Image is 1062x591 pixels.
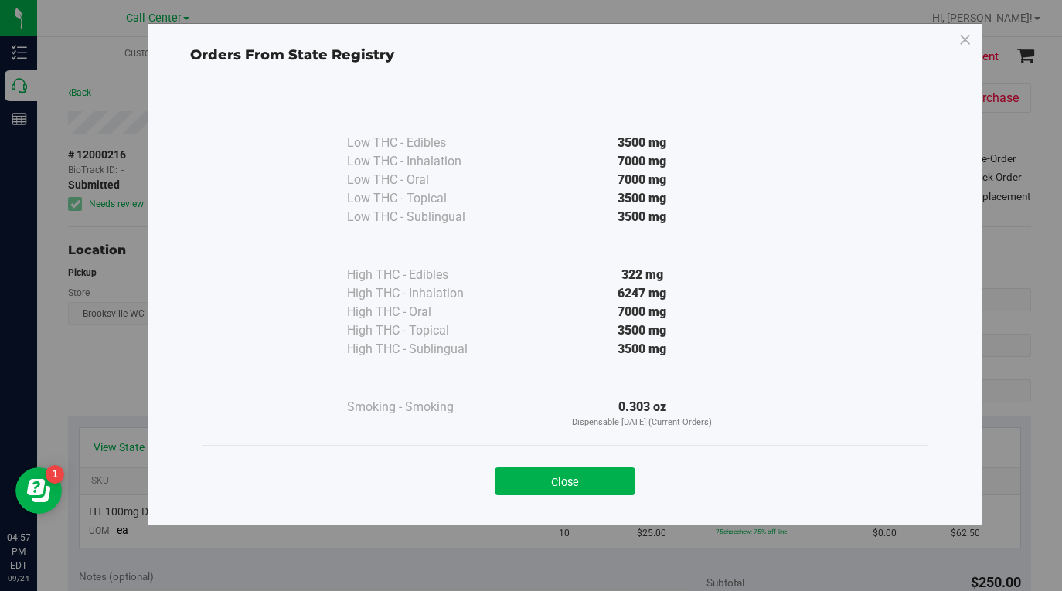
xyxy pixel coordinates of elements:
[347,171,502,189] div: Low THC - Oral
[46,465,64,484] iframe: Resource center unread badge
[347,284,502,303] div: High THC - Inhalation
[347,398,502,416] div: Smoking - Smoking
[347,266,502,284] div: High THC - Edibles
[347,321,502,340] div: High THC - Topical
[502,152,783,171] div: 7000 mg
[502,321,783,340] div: 3500 mg
[502,266,783,284] div: 322 mg
[15,467,62,514] iframe: Resource center
[347,340,502,358] div: High THC - Sublingual
[502,284,783,303] div: 6247 mg
[502,303,783,321] div: 7000 mg
[495,467,635,495] button: Close
[347,303,502,321] div: High THC - Oral
[347,189,502,208] div: Low THC - Topical
[502,171,783,189] div: 7000 mg
[502,134,783,152] div: 3500 mg
[502,398,783,430] div: 0.303 oz
[347,208,502,226] div: Low THC - Sublingual
[502,416,783,430] p: Dispensable [DATE] (Current Orders)
[502,340,783,358] div: 3500 mg
[347,152,502,171] div: Low THC - Inhalation
[190,46,394,63] span: Orders From State Registry
[502,208,783,226] div: 3500 mg
[502,189,783,208] div: 3500 mg
[347,134,502,152] div: Low THC - Edibles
